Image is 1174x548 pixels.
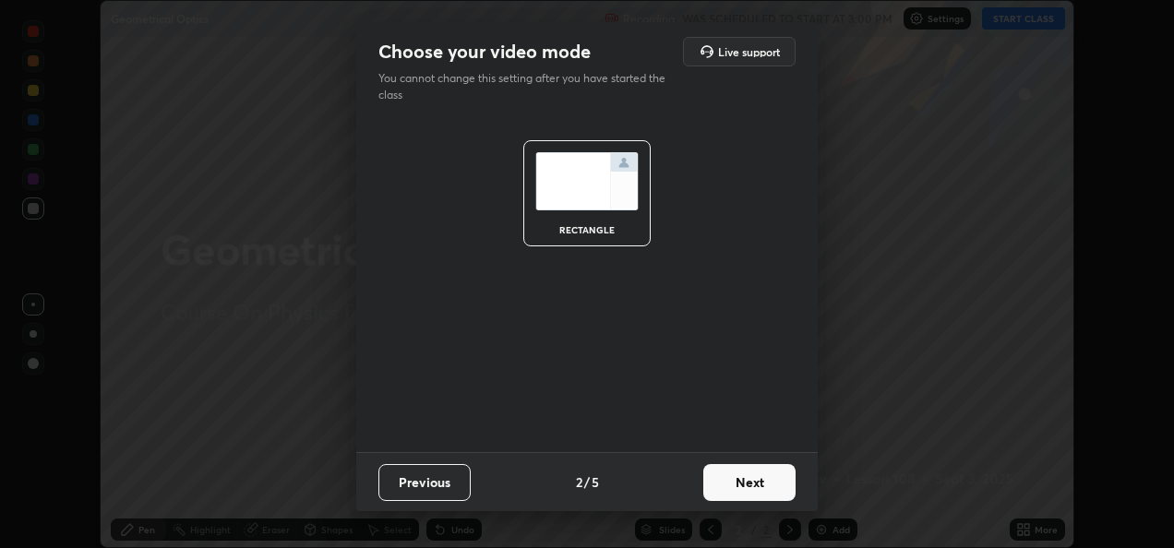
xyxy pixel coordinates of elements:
[576,472,582,492] h4: 2
[550,225,624,234] div: rectangle
[378,70,677,103] p: You cannot change this setting after you have started the class
[378,40,591,64] h2: Choose your video mode
[703,464,796,501] button: Next
[535,152,639,210] img: normalScreenIcon.ae25ed63.svg
[592,472,599,492] h4: 5
[718,46,780,57] h5: Live support
[584,472,590,492] h4: /
[378,464,471,501] button: Previous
